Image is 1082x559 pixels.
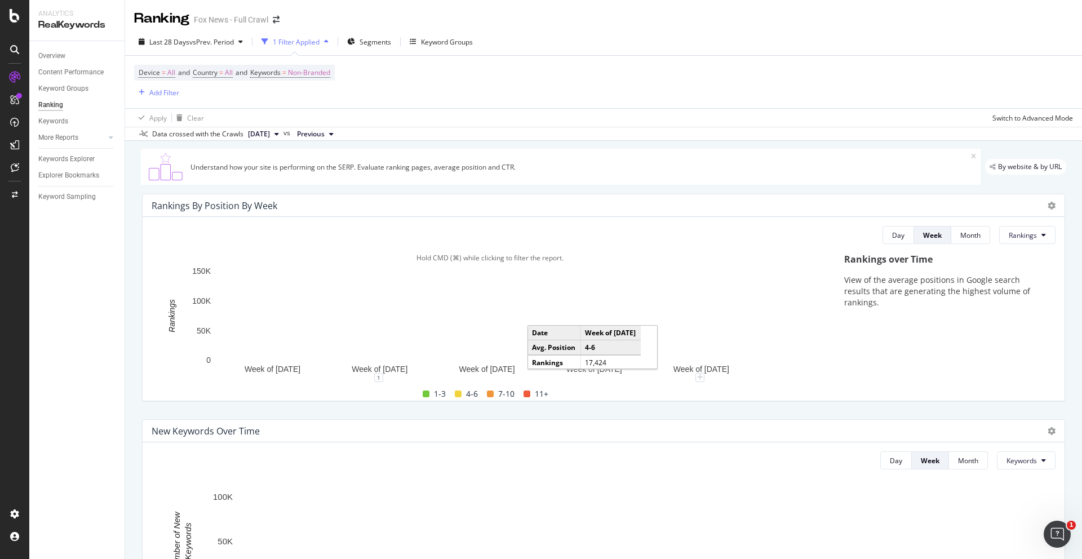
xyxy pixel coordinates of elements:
button: Rankings [999,226,1056,244]
button: 1 Filter Applied [257,33,333,51]
text: 150K [192,267,211,276]
div: Hold CMD (⌘) while clicking to filter the report. [152,253,828,263]
span: 1 [1067,521,1076,530]
iframe: Intercom live chat [1044,521,1071,548]
span: 2025 Sep. 18th [248,129,270,139]
div: Month [958,456,978,465]
div: Day [892,230,904,240]
text: 100K [213,492,233,502]
button: Keyword Groups [405,33,477,51]
button: Clear [172,109,204,127]
a: Ranking [38,99,117,111]
a: Keywords Explorer [38,153,117,165]
div: RealKeywords [38,19,116,32]
span: Rankings [1009,230,1037,240]
text: Week of [DATE] [566,365,622,374]
div: arrow-right-arrow-left [273,16,280,24]
span: Keywords [1006,456,1037,465]
div: Day [890,456,902,465]
div: Week [923,230,942,240]
span: vs [283,128,292,138]
text: 50K [218,536,233,546]
button: Month [951,226,990,244]
div: Add Filter [149,88,179,97]
span: 4-6 [466,387,478,401]
span: Last 28 Days [149,37,189,47]
text: 50K [197,326,211,335]
span: = [219,68,223,77]
div: Keywords [38,116,68,127]
div: Week [921,456,939,465]
button: [DATE] [243,127,283,141]
span: Previous [297,129,325,139]
img: C0S+odjvPe+dCwPhcw0W2jU4KOcefU0IcxbkVEfgJ6Ft4vBgsVVQAAAABJRU5ErkJggg== [145,153,186,180]
span: 7-10 [498,387,515,401]
div: Rankings By Position By Week [152,200,277,211]
svg: A chart. [152,265,822,378]
div: Keyword Sampling [38,191,96,203]
div: More Reports [38,132,78,144]
button: Week [914,226,951,244]
button: Month [949,451,988,469]
div: Clear [187,113,204,123]
a: Keyword Sampling [38,191,117,203]
span: All [167,65,175,81]
text: 0 [206,356,211,365]
button: Day [880,451,912,469]
p: View of the average positions in Google search results that are generating the highest volume of ... [844,274,1044,308]
span: = [162,68,166,77]
button: Keywords [997,451,1056,469]
span: and [178,68,190,77]
div: Month [960,230,981,240]
button: Last 28 DaysvsPrev. Period [134,33,247,51]
text: Week of [DATE] [459,365,515,374]
button: Segments [343,33,396,51]
button: Apply [134,109,167,127]
div: Ranking [38,99,63,111]
text: 100K [192,296,211,305]
span: Non-Branded [288,65,330,81]
span: 1-3 [434,387,446,401]
button: Day [883,226,914,244]
div: Explorer Bookmarks [38,170,99,181]
div: Keyword Groups [421,37,473,47]
div: Fox News - Full Crawl [194,14,268,25]
button: Switch to Advanced Mode [988,109,1073,127]
button: Previous [292,127,338,141]
div: 1 Filter Applied [273,37,320,47]
span: Segments [360,37,391,47]
div: legacy label [985,159,1066,175]
div: New Keywords Over Time [152,425,260,437]
div: 1 [374,373,383,382]
span: By website & by URL [998,163,1062,170]
a: Overview [38,50,117,62]
div: Content Performance [38,66,104,78]
a: Keyword Groups [38,83,117,95]
div: Ranking [134,9,189,28]
div: Understand how your site is performing on the SERP. Evaluate ranking pages, average position and ... [190,162,971,172]
a: Content Performance [38,66,117,78]
button: Week [912,451,949,469]
div: Analytics [38,9,116,19]
div: plus [695,373,704,382]
text: Week of [DATE] [245,365,300,374]
span: and [236,68,247,77]
text: Week of [DATE] [352,365,407,374]
span: vs Prev. Period [189,37,234,47]
span: Device [139,68,160,77]
text: Week of [DATE] [673,365,729,374]
span: = [282,68,286,77]
div: Data crossed with the Crawls [152,129,243,139]
text: Rankings [167,300,176,332]
a: More Reports [38,132,105,144]
div: Apply [149,113,167,123]
div: Overview [38,50,65,62]
div: Keywords Explorer [38,153,95,165]
span: All [225,65,233,81]
div: Keyword Groups [38,83,88,95]
div: Rankings over Time [844,253,1044,266]
span: 11+ [535,387,548,401]
button: Add Filter [134,86,179,99]
span: Keywords [250,68,281,77]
